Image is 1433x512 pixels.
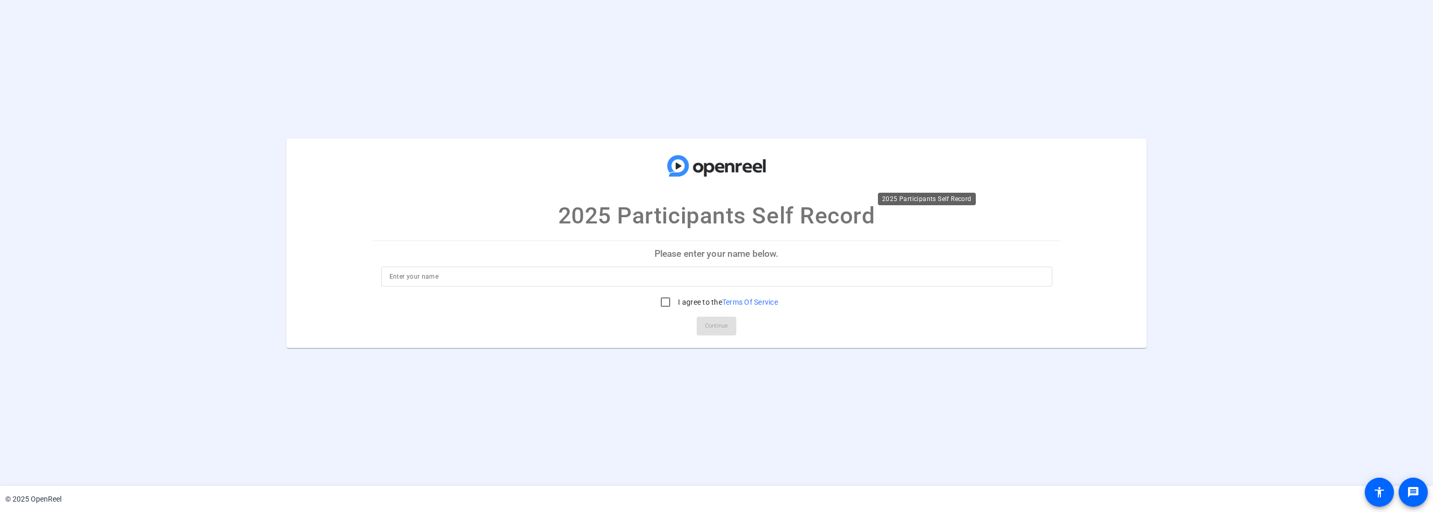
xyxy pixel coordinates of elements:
p: 2025 Participants Self Record [558,198,875,233]
p: Please enter your name below. [373,241,1061,266]
label: I agree to the [676,297,778,307]
input: Enter your name [389,270,1044,283]
mat-icon: message [1407,486,1419,498]
div: 2025 Participants Self Record [878,193,976,205]
a: Terms Of Service [722,298,778,306]
div: © 2025 OpenReel [5,494,61,505]
img: company-logo [664,148,769,183]
mat-icon: accessibility [1373,486,1386,498]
